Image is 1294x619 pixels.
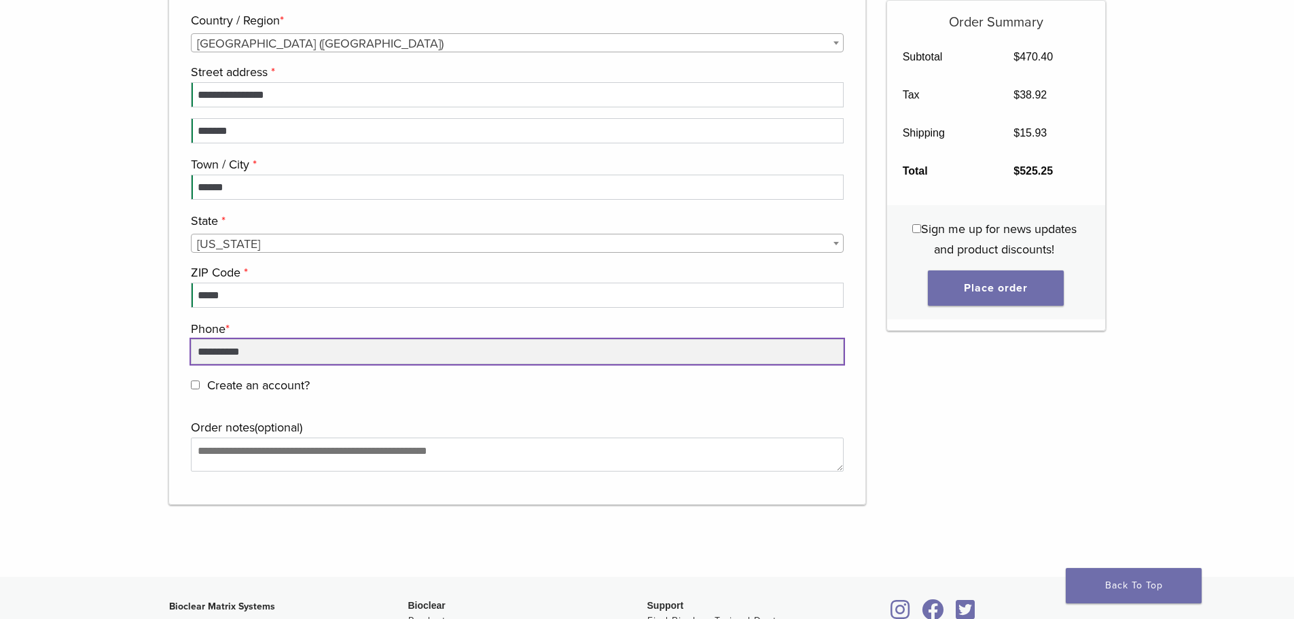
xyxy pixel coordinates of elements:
strong: Bioclear Matrix Systems [169,601,275,612]
bdi: 525.25 [1013,165,1053,177]
input: Create an account? [191,381,200,389]
label: Order notes [191,417,841,438]
a: Back To Top [1066,568,1202,603]
bdi: 38.92 [1013,89,1047,101]
span: Sign me up for news updates and product discounts! [921,222,1077,257]
label: Street address [191,62,841,82]
span: Support [647,600,684,611]
h5: Order Summary [887,1,1105,31]
th: Shipping [887,114,999,152]
span: (optional) [255,420,302,435]
span: Country / Region [191,33,844,52]
bdi: 15.93 [1013,127,1047,139]
span: New York [192,234,844,253]
label: Town / City [191,154,841,175]
label: State [191,211,841,231]
th: Subtotal [887,38,999,76]
span: Create an account? [207,378,310,393]
span: Bioclear [408,600,446,611]
th: Tax [887,76,999,114]
span: $ [1013,89,1020,101]
span: $ [1013,51,1020,63]
span: State [191,234,844,253]
label: Country / Region [191,10,841,31]
span: United States (US) [192,34,844,53]
label: Phone [191,319,841,339]
button: Place order [928,270,1064,306]
span: $ [1013,127,1020,139]
span: $ [1013,165,1020,177]
input: Sign me up for news updates and product discounts! [912,224,921,233]
bdi: 470.40 [1013,51,1053,63]
label: ZIP Code [191,262,841,283]
th: Total [887,152,999,190]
